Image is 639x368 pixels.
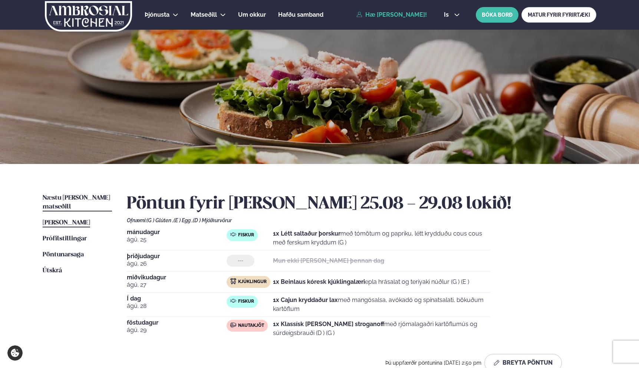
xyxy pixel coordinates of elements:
span: Í dag [127,296,227,302]
a: Matseðill [191,10,217,19]
a: Um okkur [238,10,266,19]
img: beef.svg [230,322,236,328]
span: föstudagur [127,320,227,326]
span: (D ) Mjólkurvörur [193,217,232,223]
p: með tómötum og papriku, létt krydduðu cous cous með ferskum kryddum (G ) [273,229,490,247]
span: Matseðill [191,11,217,18]
p: epla hrásalat og teriyaki núðlur (G ) (E ) [273,277,469,286]
span: Kjúklingur [238,279,267,285]
span: Hafðu samband [278,11,323,18]
span: Nautakjöt [238,323,264,329]
a: Hafðu samband [278,10,323,19]
a: [PERSON_NAME] [43,218,90,227]
strong: 1x Beinlaus kóresk kjúklingalæri [273,278,365,285]
span: ágú. 28 [127,302,227,310]
span: þriðjudagur [127,253,227,259]
a: MATUR FYRIR FYRIRTÆKI [521,7,596,23]
span: Þjónusta [145,11,169,18]
span: Útskrá [43,267,62,274]
img: fish.svg [230,298,236,304]
a: Pöntunarsaga [43,250,84,259]
a: Hæ [PERSON_NAME]! [356,11,427,18]
span: ágú. 29 [127,326,227,335]
span: ágú. 27 [127,280,227,289]
strong: Mun ekki [PERSON_NAME] þennan dag [273,257,384,264]
span: mánudagur [127,229,227,235]
a: Cookie settings [7,345,23,361]
span: --- [238,258,243,264]
p: með mangósalsa, avókadó og spínatsalati, bökuðum kartöflum [273,296,490,313]
span: miðvikudagur [127,275,227,280]
img: chicken.svg [230,278,236,284]
span: Þú uppfærðir pöntunina [DATE] 2:50 pm [385,360,481,366]
span: (E ) Egg , [174,217,193,223]
span: ágú. 25 [127,235,227,244]
img: logo [44,1,133,32]
button: BÓKA BORÐ [476,7,518,23]
span: ágú. 26 [127,259,227,268]
span: Um okkur [238,11,266,18]
strong: 1x Cajun kryddaður lax [273,296,338,303]
a: Þjónusta [145,10,169,19]
span: [PERSON_NAME] [43,220,90,226]
span: Fiskur [238,232,254,238]
a: Útskrá [43,266,62,275]
span: Prófílstillingar [43,236,87,242]
h2: Pöntun fyrir [PERSON_NAME] 25.08 - 29.08 lokið! [127,194,596,214]
a: Prófílstillingar [43,234,87,243]
p: með rjómalagaðri kartöflumús og súrdeigsbrauði (D ) (G ) [273,320,490,338]
img: fish.svg [230,231,236,237]
strong: 1x Klassísk [PERSON_NAME] stroganoff [273,321,384,328]
span: (G ) Glúten , [146,217,174,223]
div: Ofnæmi: [127,217,596,223]
button: is [438,12,466,18]
span: Næstu [PERSON_NAME] matseðill [43,195,110,210]
span: Pöntunarsaga [43,252,84,258]
span: is [444,12,451,18]
span: Fiskur [238,299,254,305]
a: Næstu [PERSON_NAME] matseðill [43,194,112,211]
strong: 1x Létt saltaður þorskur [273,230,340,237]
